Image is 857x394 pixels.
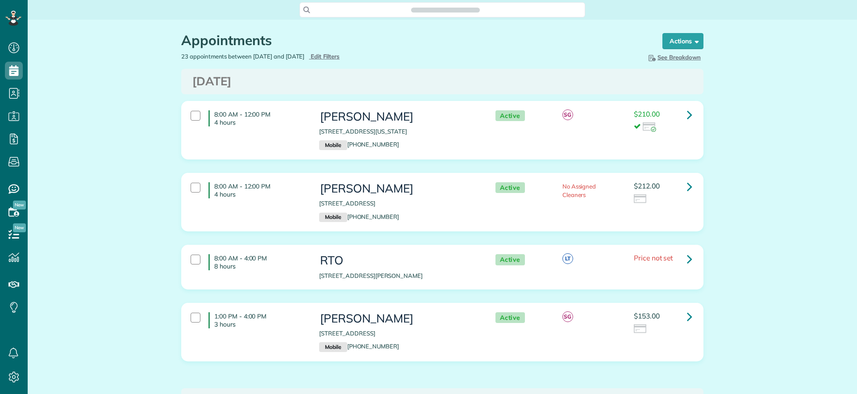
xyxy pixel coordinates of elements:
[175,52,442,61] div: 23 appointments between [DATE] and [DATE]
[319,199,477,208] p: [STREET_ADDRESS]
[319,343,399,350] a: Mobile[PHONE_NUMBER]
[319,312,477,325] h3: [PERSON_NAME]
[319,342,347,352] small: Mobile
[309,53,340,60] a: Edit Filters
[634,311,660,320] span: $153.00
[495,312,525,323] span: Active
[319,272,477,280] p: [STREET_ADDRESS][PERSON_NAME]
[192,75,692,88] h3: [DATE]
[495,182,525,193] span: Active
[208,110,306,126] h4: 8:00 AM - 12:00 PM
[634,253,673,262] span: Price not set
[647,54,701,61] span: See Breakdown
[562,183,596,198] span: No Assigned Cleaners
[495,110,525,122] span: Active
[562,311,573,322] span: SG
[634,324,647,334] img: icon_credit_card_neutral-3d9a980bd25ce6dbb0f2033d7200983694762465c175678fcbc2d8f4bc43548e.png
[181,33,645,48] h1: Appointments
[319,254,477,267] h3: RTO
[644,52,703,62] button: See Breakdown
[319,141,399,148] a: Mobile[PHONE_NUMBER]
[319,213,347,222] small: Mobile
[643,122,656,132] img: icon_credit_card_success-27c2c4fc500a7f1a58a13ef14842cb958d03041fefb464fd2e53c949a5770e83.png
[13,201,26,210] span: New
[319,182,477,195] h3: [PERSON_NAME]
[319,110,477,123] h3: [PERSON_NAME]
[319,140,347,150] small: Mobile
[319,127,477,136] p: [STREET_ADDRESS][US_STATE]
[214,118,306,126] p: 4 hours
[562,253,573,264] span: LT
[214,262,306,270] p: 8 hours
[420,5,470,14] span: Search ZenMaid…
[495,254,525,265] span: Active
[319,213,399,220] a: Mobile[PHONE_NUMBER]
[311,53,340,60] span: Edit Filters
[214,190,306,198] p: 4 hours
[208,182,306,198] h4: 8:00 AM - 12:00 PM
[13,223,26,232] span: New
[634,181,660,190] span: $212.00
[319,329,477,338] p: [STREET_ADDRESS]
[562,109,573,120] span: SG
[208,254,306,270] h4: 8:00 AM - 4:00 PM
[662,33,703,49] button: Actions
[634,194,647,204] img: icon_credit_card_neutral-3d9a980bd25ce6dbb0f2033d7200983694762465c175678fcbc2d8f4bc43548e.png
[634,109,660,118] span: $210.00
[208,312,306,328] h4: 1:00 PM - 4:00 PM
[214,320,306,328] p: 3 hours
